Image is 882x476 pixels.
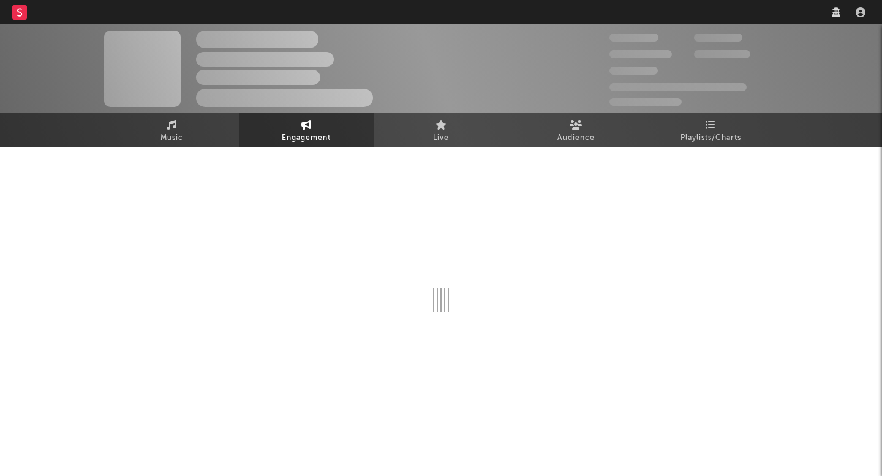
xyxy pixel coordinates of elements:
a: Music [104,113,239,147]
span: 50,000,000 Monthly Listeners [609,83,747,91]
span: Engagement [282,131,331,146]
a: Engagement [239,113,374,147]
span: Audience [557,131,595,146]
span: 50,000,000 [609,50,672,58]
a: Playlists/Charts [643,113,778,147]
a: Live [374,113,508,147]
a: Audience [508,113,643,147]
span: Jump Score: 85.0 [609,98,682,106]
span: 100,000 [609,67,658,75]
span: 300,000 [609,34,658,42]
span: 1,000,000 [694,50,750,58]
span: 100,000 [694,34,742,42]
span: Live [433,131,449,146]
span: Music [160,131,183,146]
span: Playlists/Charts [680,131,741,146]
